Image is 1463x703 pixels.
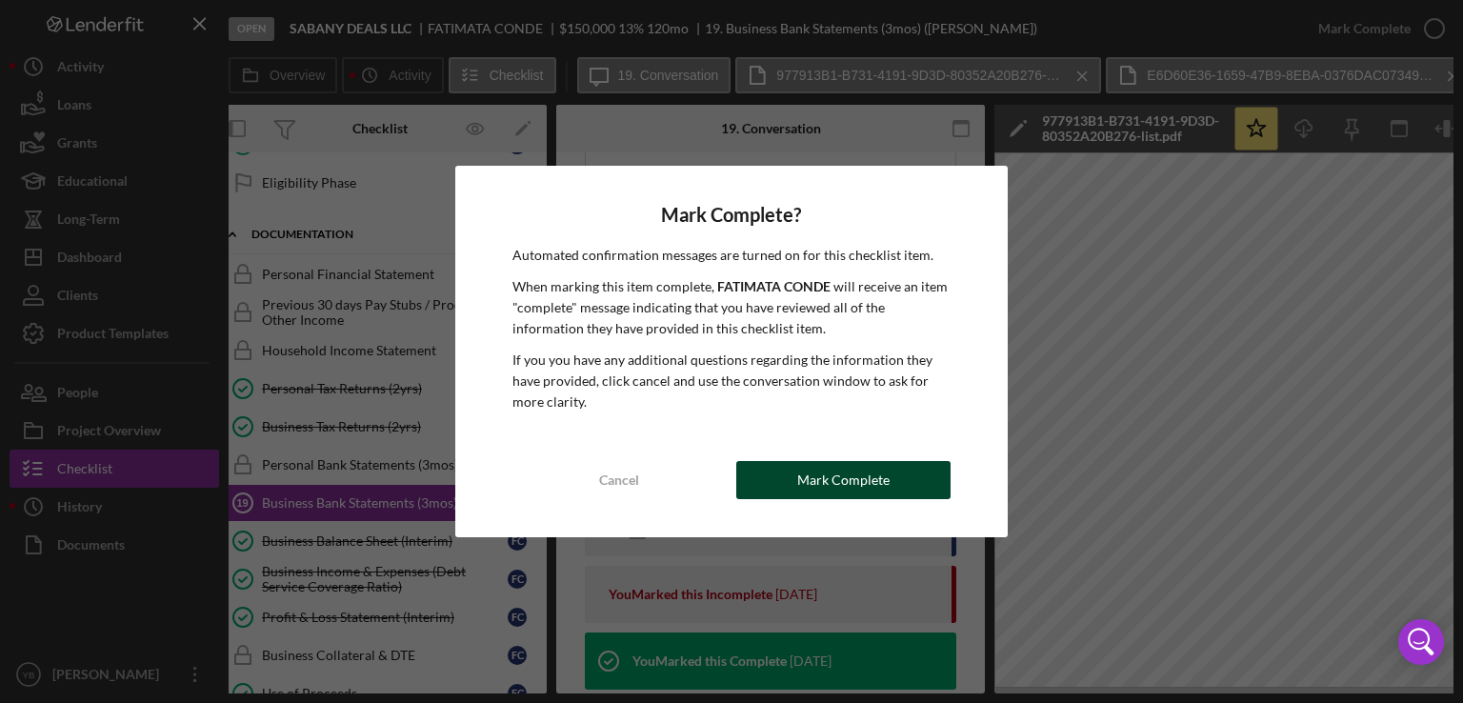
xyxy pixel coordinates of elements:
[512,204,952,226] h4: Mark Complete?
[512,461,727,499] button: Cancel
[797,461,890,499] div: Mark Complete
[512,276,952,340] p: When marking this item complete, will receive an item "complete" message indicating that you have...
[1398,619,1444,665] div: Open Intercom Messenger
[512,350,952,413] p: If you you have any additional questions regarding the information they have provided, click canc...
[717,278,831,294] b: FATIMATA CONDE
[599,461,639,499] div: Cancel
[736,461,951,499] button: Mark Complete
[512,245,952,266] p: Automated confirmation messages are turned on for this checklist item.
